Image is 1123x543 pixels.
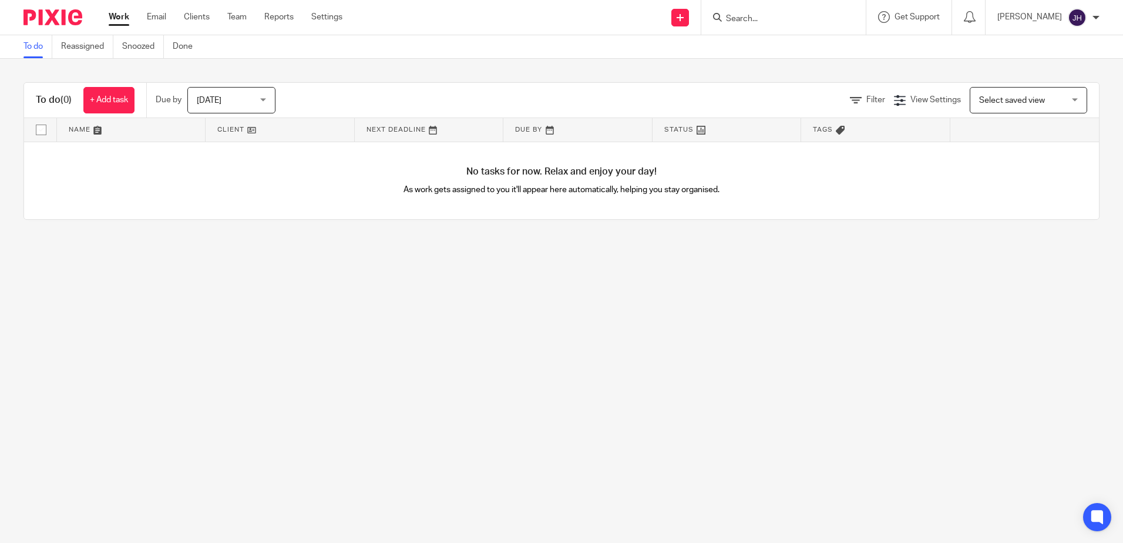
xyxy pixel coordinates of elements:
[156,94,181,106] p: Due by
[36,94,72,106] h1: To do
[184,11,210,23] a: Clients
[866,96,885,104] span: Filter
[147,11,166,23] a: Email
[813,126,833,133] span: Tags
[979,96,1045,105] span: Select saved view
[173,35,201,58] a: Done
[227,11,247,23] a: Team
[23,35,52,58] a: To do
[895,13,940,21] span: Get Support
[264,11,294,23] a: Reports
[23,9,82,25] img: Pixie
[24,166,1099,178] h4: No tasks for now. Relax and enjoy your day!
[293,184,831,196] p: As work gets assigned to you it'll appear here automatically, helping you stay organised.
[197,96,221,105] span: [DATE]
[83,87,135,113] a: + Add task
[60,95,72,105] span: (0)
[122,35,164,58] a: Snoozed
[997,11,1062,23] p: [PERSON_NAME]
[910,96,961,104] span: View Settings
[725,14,831,25] input: Search
[311,11,342,23] a: Settings
[109,11,129,23] a: Work
[1068,8,1087,27] img: svg%3E
[61,35,113,58] a: Reassigned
